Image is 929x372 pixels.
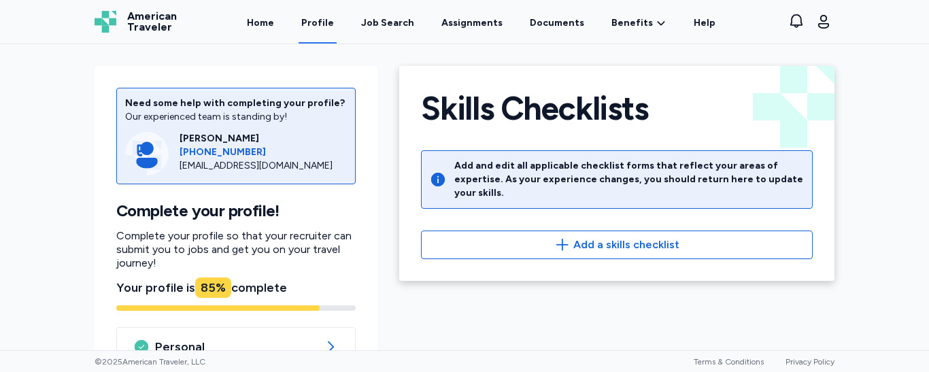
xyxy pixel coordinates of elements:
p: Complete your profile so that your recruiter can submit you to jobs and get you on your travel jo... [116,229,356,270]
h1: Complete your profile! [116,201,356,221]
div: Your profile is complete [116,278,356,297]
div: 85 % [195,277,231,298]
h1: Skills Checklists [421,88,648,129]
a: Benefits [611,16,666,30]
a: Terms & Conditions [694,357,764,367]
div: Need some help with completing your profile? [125,97,347,110]
a: Profile [299,1,337,44]
div: Add and edit all applicable checklist forms that reflect your areas of expertise. As your experie... [454,159,804,200]
button: Add a skills checklist [421,231,813,259]
a: Privacy Policy [786,357,834,367]
div: Our experienced team is standing by! [125,110,347,124]
img: Logo [95,11,116,33]
span: American Traveler [127,11,177,33]
span: Personal [155,339,317,355]
div: [PERSON_NAME] [180,132,347,146]
div: Job Search [361,16,414,30]
span: Benefits [611,16,653,30]
img: Consultant [125,132,169,175]
span: Add a skills checklist [573,237,679,253]
span: © 2025 American Traveler, LLC [95,356,205,367]
div: [EMAIL_ADDRESS][DOMAIN_NAME] [180,159,347,173]
a: [PHONE_NUMBER] [180,146,347,159]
